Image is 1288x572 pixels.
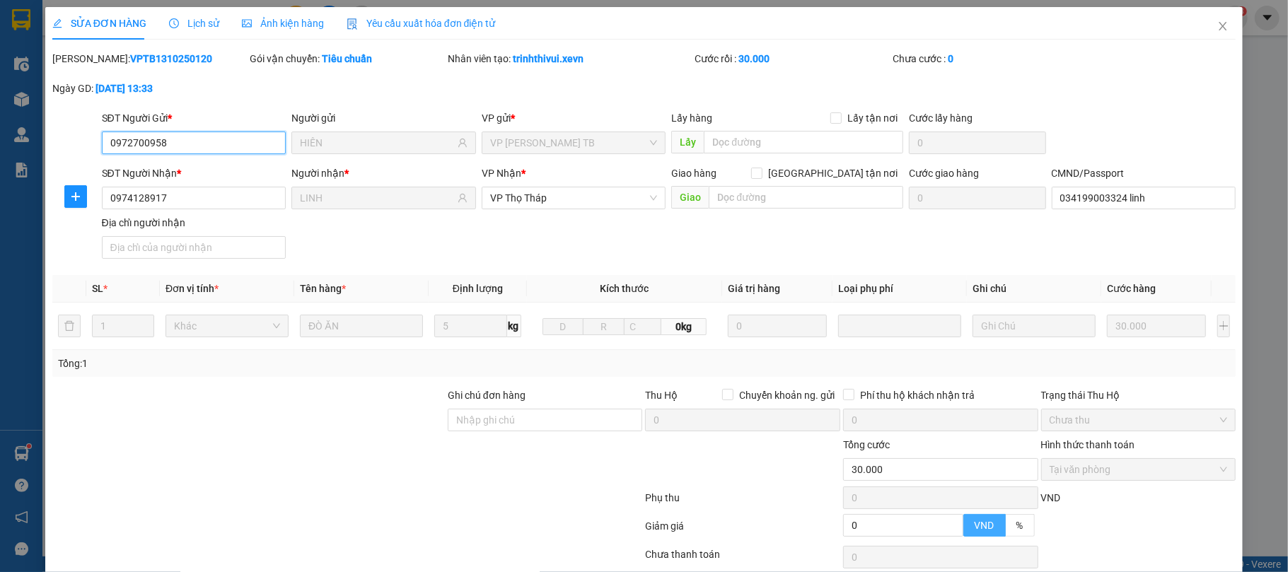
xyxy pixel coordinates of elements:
b: 30.000 [738,53,770,64]
div: VP gửi [482,110,666,126]
div: Người gửi [291,110,476,126]
button: Close [1203,7,1243,47]
button: plus [64,185,87,208]
span: VND [975,520,994,531]
input: 0 [1107,315,1206,337]
span: VND [1041,492,1061,503]
div: Nhân viên tạo: [448,51,692,66]
div: Gói vận chuyển: [250,51,445,66]
b: [DATE] 13:33 [95,83,153,94]
span: Lịch sử [169,18,219,29]
b: VPTB1310250120 [130,53,212,64]
li: Số 10 ngõ 15 Ngọc Hồi, Q.[PERSON_NAME], [GEOGRAPHIC_DATA] [132,35,591,52]
img: logo.jpg [18,18,88,88]
span: 0kg [661,318,707,335]
span: Tổng cước [843,439,890,450]
span: user [458,193,468,203]
div: Trạng thái Thu Hộ [1041,387,1236,403]
span: user [458,138,468,148]
div: CMND/Passport [1052,165,1236,181]
input: Cước lấy hàng [909,132,1045,154]
span: Khác [174,315,280,337]
span: SỬA ĐƠN HÀNG [52,18,146,29]
b: trinhthivui.xevn [513,53,584,64]
div: Địa chỉ người nhận [102,215,286,230]
input: Tên người gửi [300,135,455,151]
span: Yêu cầu xuất hóa đơn điện tử [347,18,496,29]
span: VP Nhận [482,168,521,179]
label: Hình thức thanh toán [1041,439,1135,450]
b: 0 [948,53,953,64]
input: Dọc đường [704,131,903,153]
th: Ghi chú [967,275,1101,303]
span: Thu Hộ [645,390,678,401]
input: 0 [728,315,827,337]
span: Kích thước [600,283,649,294]
img: icon [347,18,358,30]
div: Chưa cước : [893,51,1088,66]
span: Định lượng [453,283,503,294]
span: Chưa thu [1050,409,1228,431]
input: Ghi chú đơn hàng [448,409,643,431]
div: [PERSON_NAME]: [52,51,248,66]
span: kg [507,315,521,337]
button: delete [58,315,81,337]
input: Tên người nhận [300,190,455,206]
li: Hotline: 19001155 [132,52,591,70]
span: [GEOGRAPHIC_DATA] tận nơi [762,165,903,181]
span: Lấy hàng [671,112,712,124]
div: Người nhận [291,165,476,181]
th: Loại phụ phí [832,275,967,303]
span: Tại văn phòng [1050,459,1228,480]
span: Giá trị hàng [728,283,780,294]
input: Cước giao hàng [909,187,1045,209]
div: Giảm giá [644,518,842,543]
input: Ghi Chú [973,315,1096,337]
span: Cước hàng [1107,283,1156,294]
div: Tổng: 1 [58,356,498,371]
input: Địa chỉ của người nhận [102,236,286,259]
span: % [1016,520,1023,531]
div: SĐT Người Gửi [102,110,286,126]
span: plus [65,191,86,202]
span: Phí thu hộ khách nhận trả [854,387,980,403]
span: VP Thọ Tháp [490,187,658,209]
span: VP Trần Phú TB [490,132,658,153]
input: D [543,318,584,335]
span: Giao [671,186,709,209]
b: GỬI : VP Thọ Tháp [18,103,178,126]
span: Đơn vị tính [166,283,219,294]
span: clock-circle [169,18,179,28]
span: edit [52,18,62,28]
span: close [1217,21,1229,32]
div: Phụ thu [644,490,842,515]
div: Cước rồi : [695,51,890,66]
input: VD: Bàn, Ghế [300,315,423,337]
button: plus [1217,315,1231,337]
span: picture [242,18,252,28]
div: SĐT Người Nhận [102,165,286,181]
input: C [624,318,661,335]
label: Cước giao hàng [909,168,979,179]
b: Tiêu chuẩn [322,53,372,64]
div: Chưa thanh toán [644,547,842,571]
span: Lấy tận nơi [842,110,903,126]
span: Giao hàng [671,168,716,179]
span: Ảnh kiện hàng [242,18,324,29]
span: Lấy [671,131,704,153]
span: Chuyển khoản ng. gửi [733,387,840,403]
input: Dọc đường [709,186,903,209]
span: SL [92,283,103,294]
label: Ghi chú đơn hàng [448,390,526,401]
input: R [583,318,625,335]
div: Ngày GD: [52,81,248,96]
label: Cước lấy hàng [909,112,973,124]
span: Tên hàng [300,283,346,294]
